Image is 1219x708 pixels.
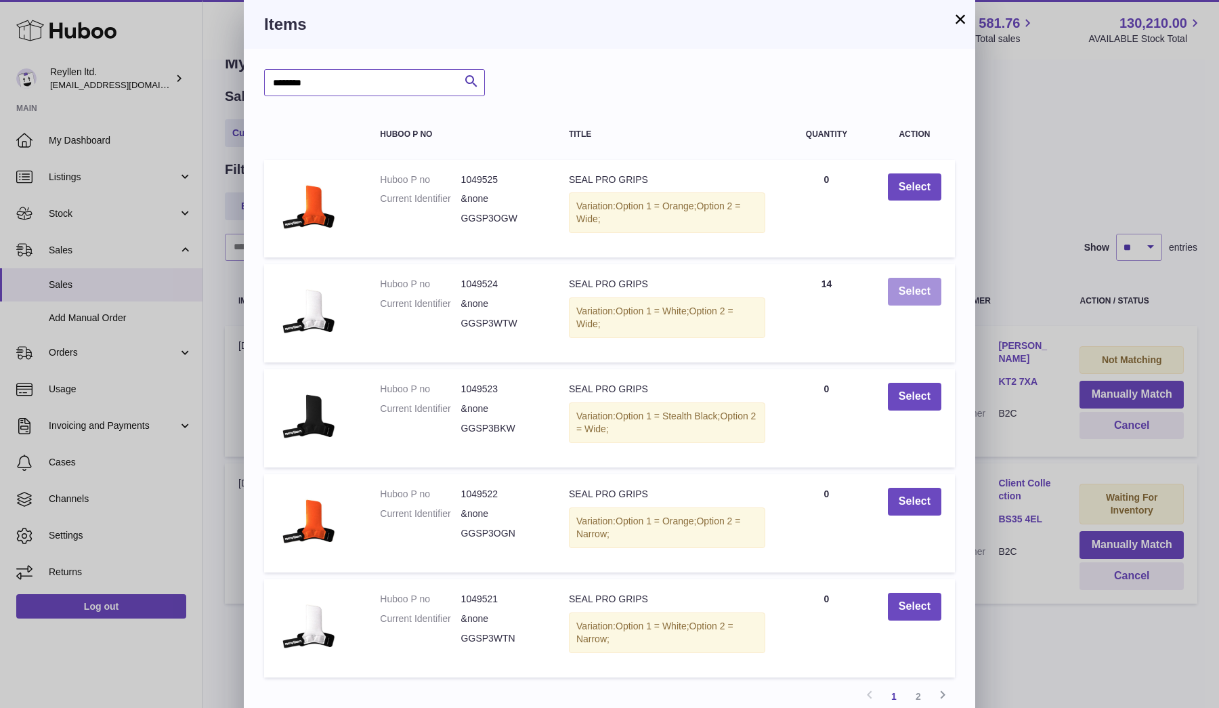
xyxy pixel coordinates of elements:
button: Select [888,173,941,201]
dd: GGSP3WTN [461,632,542,645]
dt: Current Identifier [380,402,461,415]
dd: &none [461,297,542,310]
img: SEAL PRO GRIPS [278,173,345,241]
dd: 1049522 [461,488,542,501]
td: 0 [779,160,874,258]
span: Option 1 = Orange; [616,201,696,211]
dd: &none [461,507,542,520]
img: SEAL PRO GRIPS [278,593,345,661]
dt: Huboo P no [380,173,461,186]
dd: GGSP3OGW [461,212,542,225]
div: Variation: [569,402,765,443]
td: 0 [779,579,874,678]
dd: &none [461,402,542,415]
dt: Huboo P no [380,383,461,396]
th: Title [555,117,779,152]
dt: Huboo P no [380,278,461,291]
dd: 1049524 [461,278,542,291]
div: SEAL PRO GRIPS [569,173,765,186]
th: Huboo P no [366,117,555,152]
button: Select [888,278,941,306]
dd: 1049525 [461,173,542,186]
td: 0 [779,474,874,572]
dt: Huboo P no [380,488,461,501]
dt: Current Identifier [380,612,461,625]
img: SEAL PRO GRIPS [278,488,345,556]
h3: Items [264,14,955,35]
dd: GGSP3WTW [461,317,542,330]
dt: Current Identifier [380,192,461,205]
dd: &none [461,192,542,205]
div: SEAL PRO GRIPS [569,278,765,291]
dd: GGSP3OGN [461,527,542,540]
div: SEAL PRO GRIPS [569,383,765,396]
div: Variation: [569,612,765,653]
dd: &none [461,612,542,625]
div: Variation: [569,507,765,548]
dd: 1049521 [461,593,542,606]
span: Option 1 = White; [616,306,689,316]
span: Option 1 = Stealth Black; [616,411,720,421]
button: × [952,11,968,27]
div: SEAL PRO GRIPS [569,593,765,606]
dd: 1049523 [461,383,542,396]
dt: Current Identifier [380,297,461,310]
img: SEAL PRO GRIPS [278,383,345,451]
td: 14 [779,264,874,362]
th: Quantity [779,117,874,152]
div: Variation: [569,192,765,233]
dt: Huboo P no [380,593,461,606]
button: Select [888,593,941,621]
div: Variation: [569,297,765,338]
img: SEAL PRO GRIPS [278,278,345,346]
td: 0 [779,369,874,467]
button: Select [888,488,941,516]
th: Action [874,117,955,152]
button: Select [888,383,941,411]
span: Option 1 = White; [616,621,689,631]
div: SEAL PRO GRIPS [569,488,765,501]
span: Option 2 = Narrow; [576,621,733,644]
dt: Current Identifier [380,507,461,520]
dd: GGSP3BKW [461,422,542,435]
span: Option 1 = Orange; [616,516,696,526]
